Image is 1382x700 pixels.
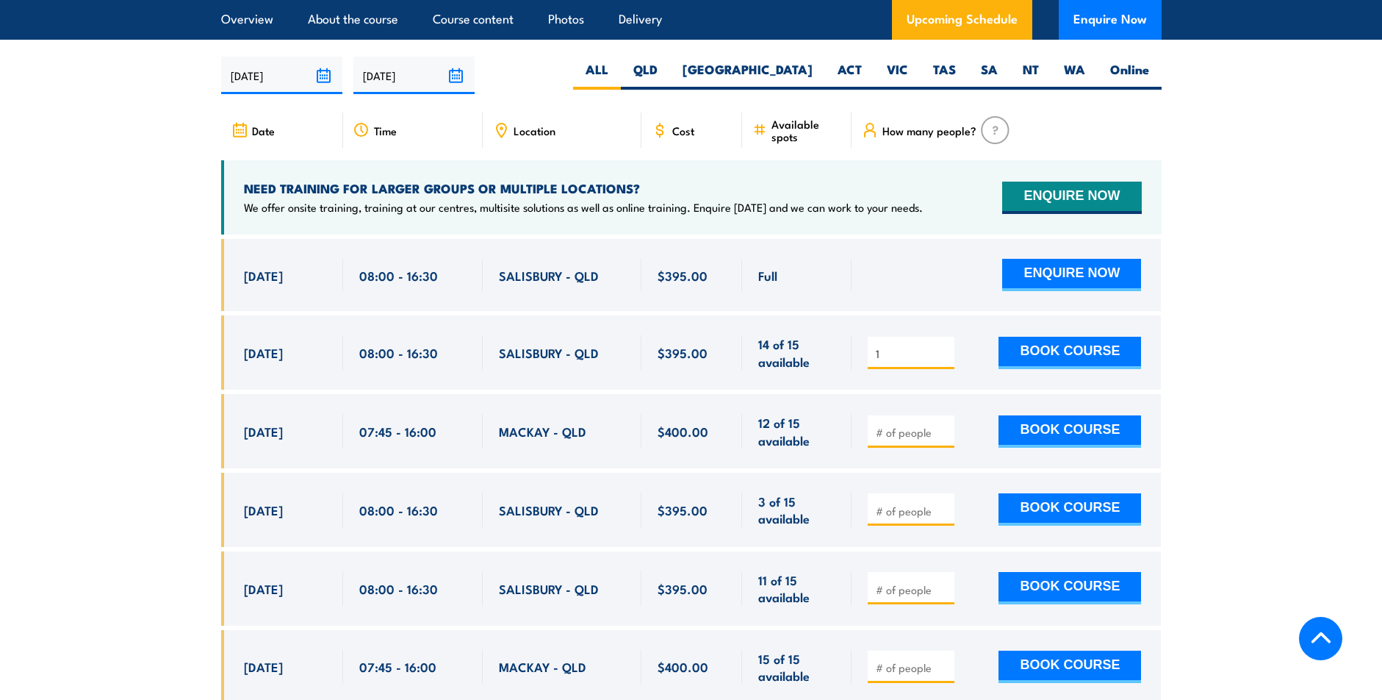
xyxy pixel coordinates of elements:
span: Location [514,124,555,137]
span: [DATE] [244,267,283,284]
button: BOOK COURSE [998,493,1141,526]
input: # of people [876,660,949,675]
span: [DATE] [244,344,283,361]
span: SALISBURY - QLD [499,344,599,361]
input: To date [353,57,475,94]
span: $395.00 [658,344,708,361]
input: # of people [876,425,949,440]
span: MACKAY - QLD [499,423,586,440]
span: [DATE] [244,423,283,440]
span: 15 of 15 available [758,650,835,685]
span: [DATE] [244,658,283,675]
label: SA [968,61,1010,90]
span: SALISBURY - QLD [499,267,599,284]
span: SALISBURY - QLD [499,580,599,597]
span: 08:00 - 16:30 [359,501,438,518]
span: 3 of 15 available [758,493,835,527]
span: 08:00 - 16:30 [359,267,438,284]
label: WA [1051,61,1098,90]
input: # of people [876,582,949,597]
span: $400.00 [658,658,708,675]
span: 14 of 15 available [758,335,835,370]
span: $395.00 [658,501,708,518]
span: 12 of 15 available [758,414,835,449]
label: QLD [621,61,670,90]
label: TAS [921,61,968,90]
label: NT [1010,61,1051,90]
input: # of people [876,346,949,361]
span: Full [758,267,777,284]
button: BOOK COURSE [998,337,1141,369]
p: We offer onsite training, training at our centres, multisite solutions as well as online training... [244,200,923,215]
span: 07:45 - 16:00 [359,423,436,440]
label: Online [1098,61,1162,90]
span: 07:45 - 16:00 [359,658,436,675]
button: BOOK COURSE [998,415,1141,448]
button: BOOK COURSE [998,572,1141,604]
span: [DATE] [244,580,283,597]
label: ALL [573,61,621,90]
label: VIC [874,61,921,90]
span: How many people? [882,124,976,137]
span: 08:00 - 16:30 [359,344,438,361]
span: SALISBURY - QLD [499,501,599,518]
input: From date [221,57,342,94]
span: MACKAY - QLD [499,658,586,675]
span: Time [374,124,397,137]
span: Available spots [771,118,841,143]
span: $395.00 [658,580,708,597]
span: $400.00 [658,423,708,440]
span: Cost [672,124,694,137]
span: [DATE] [244,501,283,518]
span: 08:00 - 16:30 [359,580,438,597]
button: ENQUIRE NOW [1002,182,1141,214]
span: 11 of 15 available [758,571,835,606]
button: BOOK COURSE [998,651,1141,683]
button: ENQUIRE NOW [1002,259,1141,291]
span: $395.00 [658,267,708,284]
h4: NEED TRAINING FOR LARGER GROUPS OR MULTIPLE LOCATIONS? [244,180,923,196]
label: ACT [825,61,874,90]
label: [GEOGRAPHIC_DATA] [670,61,825,90]
span: Date [252,124,275,137]
input: # of people [876,504,949,518]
